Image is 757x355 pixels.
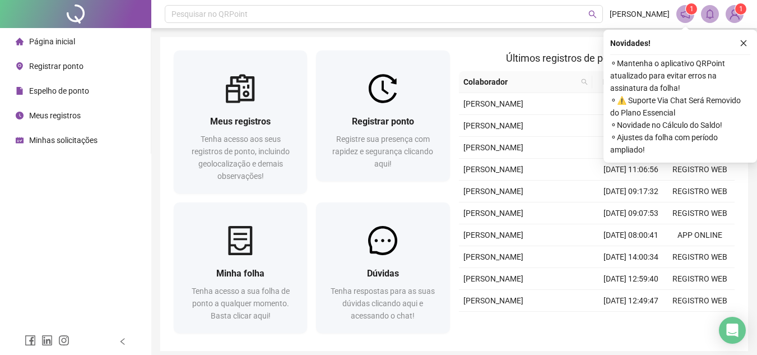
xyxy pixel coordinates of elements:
span: Registrar ponto [352,116,414,127]
span: Tenha acesso a sua folha de ponto a qualquer momento. Basta clicar aqui! [192,287,290,320]
span: ⚬ Mantenha o aplicativo QRPoint atualizado para evitar erros na assinatura da folha! [610,57,750,94]
span: Dúvidas [367,268,399,279]
span: [PERSON_NAME] [463,296,523,305]
span: Colaborador [463,76,577,88]
td: [DATE] 09:07:53 [597,202,666,224]
span: Registrar ponto [29,62,83,71]
span: file [16,87,24,95]
td: [DATE] 12:49:47 [597,290,666,312]
span: [PERSON_NAME] [463,165,523,174]
a: DúvidasTenha respostas para as suas dúvidas clicando aqui e acessando o chat! [316,202,449,333]
span: [PERSON_NAME] [463,99,523,108]
td: [DATE] 11:25:46 [597,312,666,334]
span: facebook [25,335,36,346]
span: search [588,10,597,19]
span: Espelho de ponto [29,86,89,95]
span: instagram [58,335,69,346]
td: [DATE] 14:00:34 [597,246,666,268]
td: REGISTRO WEB [666,181,735,202]
th: Data/Hora [592,71,659,93]
span: schedule [16,136,24,144]
span: ⚬ Novidade no Cálculo do Saldo! [610,119,750,131]
td: REGISTRO WEB [666,202,735,224]
span: close [740,39,747,47]
span: [PERSON_NAME] [463,143,523,152]
td: REGISTRO WEB [666,290,735,312]
a: Meus registrosTenha acesso aos seus registros de ponto, incluindo geolocalização e demais observa... [174,50,307,193]
a: Registrar pontoRegistre sua presença com rapidez e segurança clicando aqui! [316,50,449,181]
img: 85665 [726,6,743,22]
span: [PERSON_NAME] [463,187,523,196]
span: [PERSON_NAME] [463,121,523,130]
td: REGISTRO WEB [666,312,735,334]
span: Minha folha [216,268,264,279]
span: notification [680,9,690,19]
td: [DATE] 12:33:45 [597,115,666,137]
span: [PERSON_NAME] [610,8,670,20]
sup: Atualize o seu contato no menu Meus Dados [735,3,746,15]
span: ⚬ ⚠️ Suporte Via Chat Será Removido do Plano Essencial [610,94,750,119]
span: Data/Hora [597,76,645,88]
span: Meus registros [29,111,81,120]
td: APP ONLINE [666,224,735,246]
span: bell [705,9,715,19]
td: [DATE] 09:17:32 [597,181,666,202]
td: [DATE] 11:26:05 [597,137,666,159]
td: [DATE] 12:44:32 [597,93,666,115]
span: clock-circle [16,112,24,119]
span: Tenha respostas para as suas dúvidas clicando aqui e acessando o chat! [331,287,435,320]
span: 1 [690,5,694,13]
a: Minha folhaTenha acesso a sua folha de ponto a qualquer momento. Basta clicar aqui! [174,202,307,333]
td: [DATE] 11:06:56 [597,159,666,181]
td: REGISTRO WEB [666,268,735,290]
span: [PERSON_NAME] [463,252,523,261]
span: Página inicial [29,37,75,46]
div: Open Intercom Messenger [719,317,746,344]
span: [PERSON_NAME] [463,209,523,218]
span: Novidades ! [610,37,651,49]
span: Tenha acesso aos seus registros de ponto, incluindo geolocalização e demais observações! [192,135,290,181]
span: environment [16,62,24,70]
td: REGISTRO WEB [666,159,735,181]
td: [DATE] 08:00:41 [597,224,666,246]
span: Meus registros [210,116,271,127]
sup: 1 [686,3,697,15]
span: search [579,73,590,90]
span: [PERSON_NAME] [463,230,523,239]
span: 1 [739,5,743,13]
td: [DATE] 12:59:40 [597,268,666,290]
span: [PERSON_NAME] [463,274,523,283]
span: Últimos registros de ponto sincronizados [506,52,687,64]
span: linkedin [41,335,53,346]
span: search [581,79,588,85]
span: Registre sua presença com rapidez e segurança clicando aqui! [332,135,433,168]
span: Minhas solicitações [29,136,97,145]
span: ⚬ Ajustes da folha com período ampliado! [610,131,750,156]
td: REGISTRO WEB [666,246,735,268]
span: left [119,338,127,345]
span: home [16,38,24,45]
